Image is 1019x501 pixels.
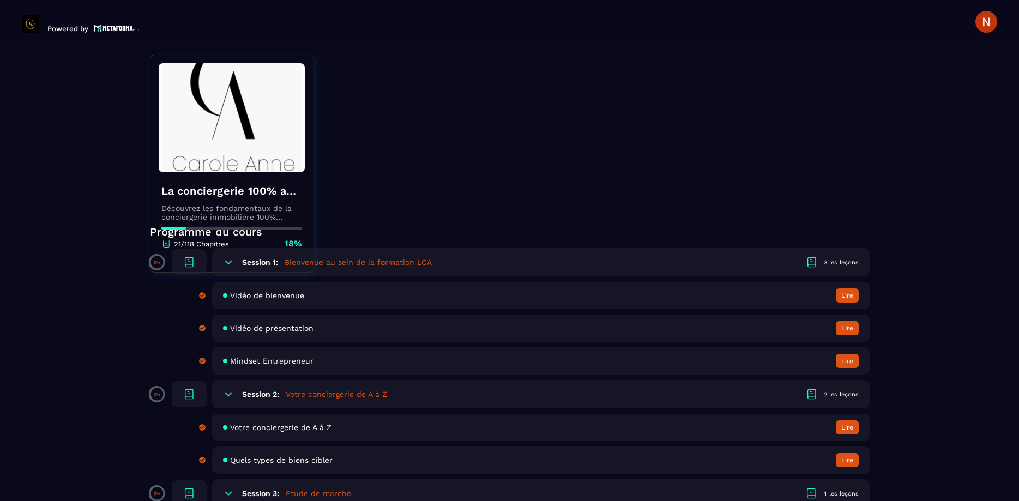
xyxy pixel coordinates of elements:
button: Lire [836,321,859,335]
div: 4 les leçons [823,490,859,498]
img: logo [94,23,140,33]
p: 0% [154,260,160,265]
h6: Session 3: [242,489,279,498]
span: Quels types de biens cibler [230,456,333,464]
button: Lire [836,288,859,303]
img: banner [159,63,305,172]
h5: Bienvenue au sein de la formation LCA [285,257,432,268]
img: logo-branding [22,15,39,33]
p: 21/118 Chapitres [174,240,229,248]
h5: Etude de marché [286,488,351,499]
p: Découvrez les fondamentaux de la conciergerie immobilière 100% automatisée. Cette formation est c... [161,204,302,221]
p: 18% [285,238,302,250]
h6: Session 1: [242,258,278,267]
button: Lire [836,420,859,434]
div: 3 les leçons [824,258,859,267]
span: Vidéo de présentation [230,324,313,333]
p: Powered by [47,25,88,33]
h6: Session 2: [242,390,279,399]
span: Mindset Entrepreneur [230,357,313,365]
h4: La conciergerie 100% automatisée [161,183,302,198]
button: Lire [836,453,859,467]
p: 0% [154,491,160,496]
div: 2 les leçons [824,390,859,399]
h5: Votre conciergerie de A à Z [286,389,387,400]
span: Votre conciergerie de A à Z [230,423,331,432]
span: Vidéo de bienvenue [230,291,304,300]
p: Programme du cours [150,224,870,239]
button: Lire [836,354,859,368]
p: 0% [154,392,160,397]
